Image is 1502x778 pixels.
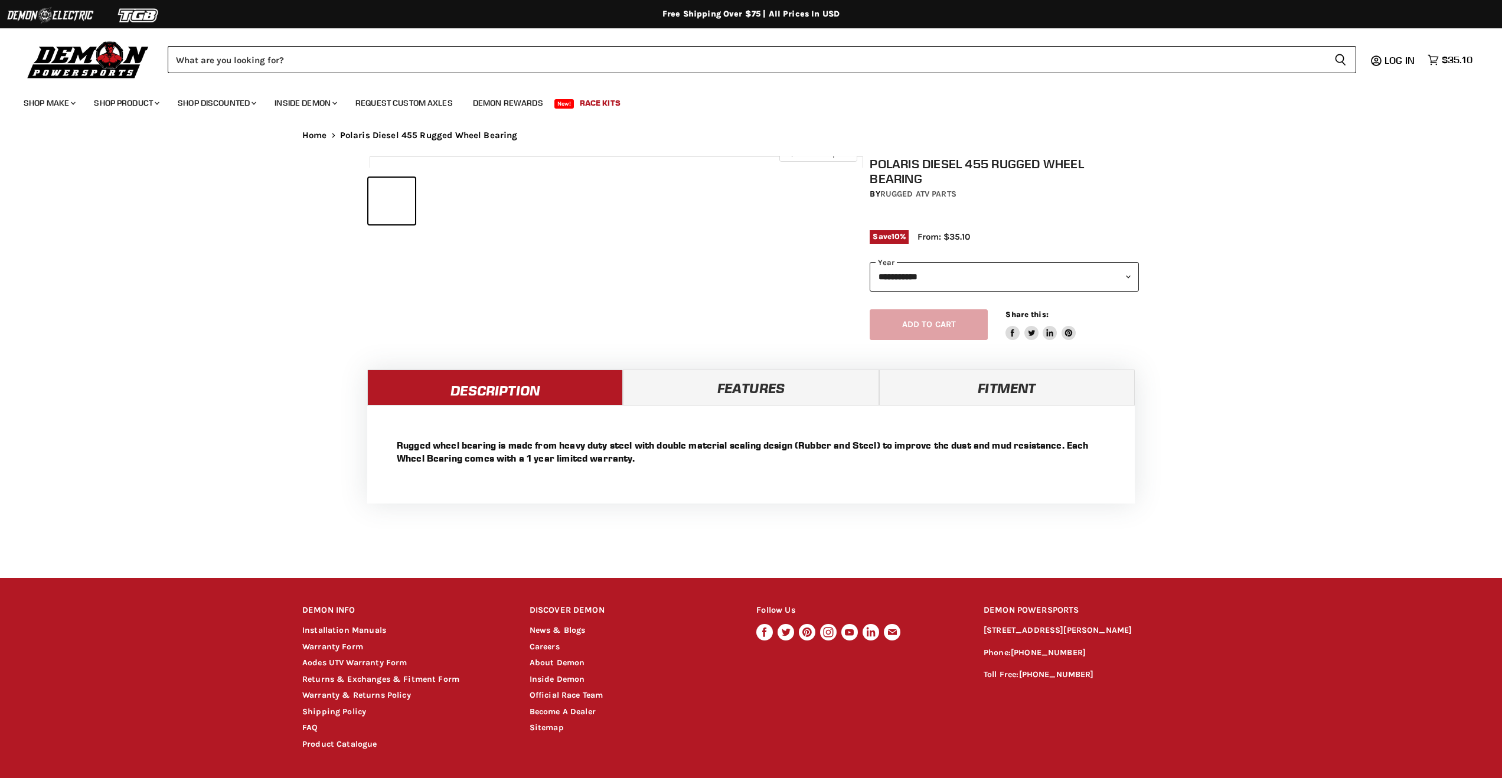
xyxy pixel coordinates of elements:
img: TGB Logo 2 [94,4,183,27]
form: Product [168,46,1356,73]
a: $35.10 [1422,51,1478,68]
aside: Share this: [1005,309,1076,341]
a: Request Custom Axles [347,91,462,115]
a: Product Catalogue [302,739,377,749]
ul: Main menu [15,86,1470,115]
a: FAQ [302,723,318,733]
span: Share this: [1005,310,1048,319]
input: Search [168,46,1325,73]
a: Rugged ATV Parts [880,189,956,199]
select: year [870,262,1139,291]
a: Warranty Form [302,642,363,652]
span: Save % [870,230,909,243]
a: Description [367,370,623,405]
a: About Demon [530,658,585,668]
a: Shipping Policy [302,707,366,717]
p: Phone: [984,646,1200,660]
p: Toll Free: [984,668,1200,682]
p: Rugged wheel bearing is made from heavy duty steel with double material sealing design (Rubber an... [397,439,1105,465]
div: by [870,188,1139,201]
a: Become A Dealer [530,707,596,717]
span: 10 [892,232,900,241]
a: Home [302,130,327,140]
h2: DEMON INFO [302,597,507,625]
span: Polaris Diesel 455 Rugged Wheel Bearing [340,130,518,140]
nav: Breadcrumbs [279,130,1223,140]
a: Inside Demon [266,91,344,115]
a: Sitemap [530,723,564,733]
a: Log in [1379,55,1422,66]
a: Aodes UTV Warranty Form [302,658,407,668]
a: Installation Manuals [302,625,386,635]
a: Features [623,370,879,405]
span: Click to expand [785,149,851,158]
h2: DISCOVER DEMON [530,597,734,625]
img: Demon Electric Logo 2 [6,4,94,27]
span: New! [554,99,574,109]
a: [PHONE_NUMBER] [1019,669,1094,679]
a: Shop Discounted [169,91,263,115]
a: Race Kits [571,91,629,115]
button: Polaris Diesel 455 Rugged Wheel Bearing thumbnail [368,178,415,224]
button: Search [1325,46,1356,73]
h2: DEMON POWERSPORTS [984,597,1200,625]
p: [STREET_ADDRESS][PERSON_NAME] [984,624,1200,638]
a: [PHONE_NUMBER] [1011,648,1086,658]
span: From: $35.10 [917,231,970,242]
a: Official Race Team [530,690,603,700]
span: $35.10 [1442,54,1472,66]
h1: Polaris Diesel 455 Rugged Wheel Bearing [870,156,1139,186]
a: Shop Product [85,91,166,115]
h2: Follow Us [756,597,961,625]
a: Careers [530,642,560,652]
div: Free Shipping Over $75 | All Prices In USD [279,9,1223,19]
a: Returns & Exchanges & Fitment Form [302,674,459,684]
a: News & Blogs [530,625,586,635]
a: Demon Rewards [464,91,552,115]
a: Shop Make [15,91,83,115]
img: Demon Powersports [24,38,153,80]
span: Log in [1385,54,1415,66]
a: Fitment [879,370,1135,405]
a: Inside Demon [530,674,585,684]
a: Warranty & Returns Policy [302,690,411,700]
